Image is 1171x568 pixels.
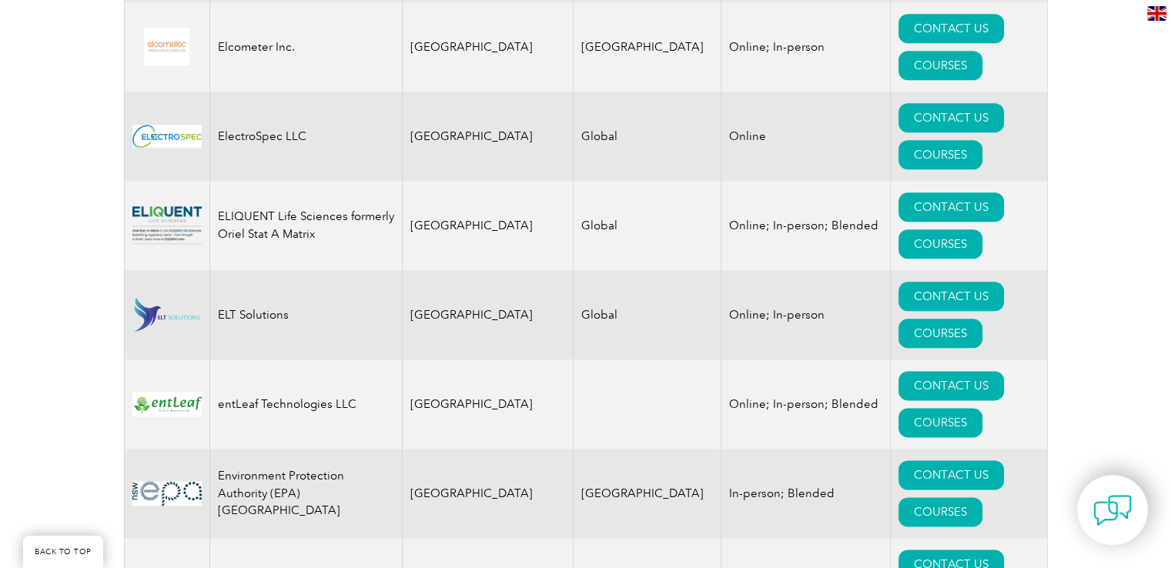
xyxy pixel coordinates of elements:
td: [GEOGRAPHIC_DATA] [402,181,574,270]
td: Elcometer Inc. [209,2,402,92]
a: COURSES [898,319,982,348]
a: CONTACT US [898,14,1004,43]
img: en [1147,6,1166,21]
a: COURSES [898,497,982,526]
img: contact-chat.png [1093,491,1132,530]
td: ELIQUENT Life Sciences formerly Oriel Stat A Matrix [209,181,402,270]
td: [GEOGRAPHIC_DATA] [574,449,721,538]
td: [GEOGRAPHIC_DATA] [402,449,574,538]
td: Global [574,270,721,359]
td: In-person; Blended [721,449,891,538]
td: [GEOGRAPHIC_DATA] [402,270,574,359]
a: CONTACT US [898,371,1004,400]
td: entLeaf Technologies LLC [209,359,402,449]
td: [GEOGRAPHIC_DATA] [574,2,721,92]
img: 4b7ea962-c061-ee11-8def-000d3ae1a86f-logo.png [132,296,202,333]
img: 0b2a24ac-d9bc-ea11-a814-000d3a79823d-logo.jpg [132,481,202,506]
a: CONTACT US [898,282,1004,311]
a: COURSES [898,51,982,80]
td: Online; In-person; Blended [721,359,891,449]
img: dc24547b-a6e0-e911-a812-000d3a795b83-logo.png [132,28,202,65]
td: ELT Solutions [209,270,402,359]
a: COURSES [898,140,982,169]
td: ElectroSpec LLC [209,92,402,181]
a: BACK TO TOP [23,536,103,568]
td: Environment Protection Authority (EPA) [GEOGRAPHIC_DATA] [209,449,402,538]
td: Online; In-person; Blended [721,181,891,270]
a: COURSES [898,229,982,259]
td: [GEOGRAPHIC_DATA] [402,92,574,181]
td: Online [721,92,891,181]
td: Online; In-person [721,2,891,92]
td: Global [574,92,721,181]
a: CONTACT US [898,460,1004,489]
img: 4e4b1b7c-9c37-ef11-a316-00224812a81c-logo.png [132,392,202,416]
a: CONTACT US [898,103,1004,132]
img: df15046f-427c-ef11-ac20-6045bde4dbfc-logo.jpg [132,125,202,148]
td: Global [574,181,721,270]
td: Online; In-person [721,270,891,359]
td: [GEOGRAPHIC_DATA] [402,359,574,449]
a: CONTACT US [898,192,1004,222]
img: 63b15e70-6a5d-ea11-a811-000d3a79722d-logo.png [132,206,202,244]
a: COURSES [898,408,982,437]
td: [GEOGRAPHIC_DATA] [402,2,574,92]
